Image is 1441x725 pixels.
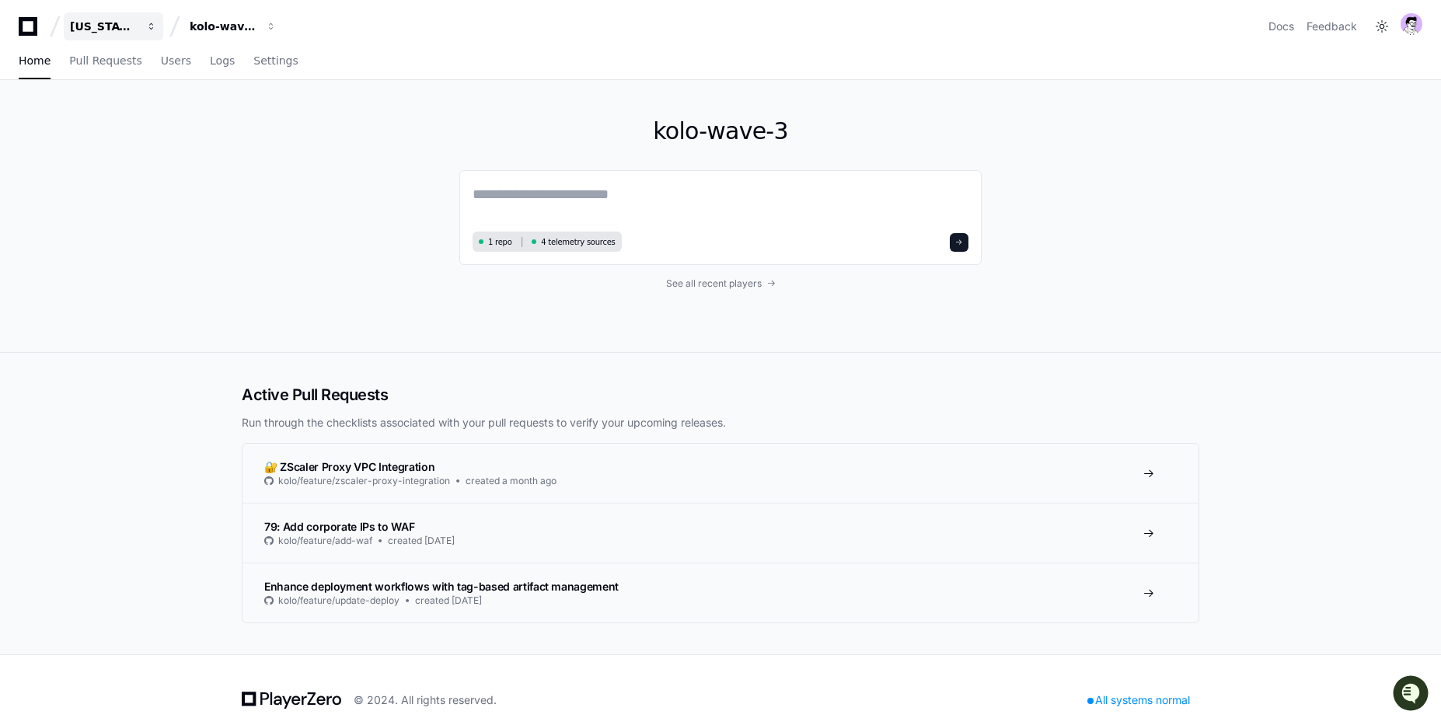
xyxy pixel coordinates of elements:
span: kolo/feature/update-deploy [278,594,400,607]
a: See all recent players [459,277,982,290]
div: [US_STATE] Pacific [70,19,137,34]
div: Welcome [16,62,283,87]
span: Users [161,56,191,65]
span: created [DATE] [388,535,455,547]
img: PlayerZero [16,16,47,47]
button: Start new chat [264,120,283,139]
img: 1756235613930-3d25f9e4-fa56-45dd-b3ad-e072dfbd1548 [16,116,44,144]
a: Docs [1268,19,1294,34]
span: kolo/feature/zscaler-proxy-integration [278,475,450,487]
p: Run through the checklists associated with your pull requests to verify your upcoming releases. [242,415,1199,430]
button: Feedback [1307,19,1357,34]
span: created a month ago [466,475,557,487]
span: 4 telemetry sources [541,236,615,248]
span: Home [19,56,51,65]
span: Enhance deployment workflows with tag-based artifact management [264,580,619,593]
a: Users [161,44,191,79]
a: Pull Requests [69,44,141,79]
div: kolo-wave-3 [190,19,256,34]
div: Start new chat [53,116,255,131]
a: Powered byPylon [110,162,188,175]
div: All systems normal [1078,689,1199,711]
span: created [DATE] [415,594,482,607]
a: Home [19,44,51,79]
a: Settings [253,44,298,79]
a: 79: Add corporate IPs to WAFkolo/feature/add-wafcreated [DATE] [242,503,1199,563]
a: 🔐 ZScaler Proxy VPC Integrationkolo/feature/zscaler-proxy-integrationcreated a month ago [242,444,1199,503]
a: Logs [210,44,235,79]
h1: kolo-wave-3 [459,117,982,145]
span: kolo/feature/add-waf [278,535,372,547]
button: kolo-wave-3 [183,12,283,40]
span: Pylon [155,163,188,175]
span: 1 repo [488,236,512,248]
span: 79: Add corporate IPs to WAF [264,520,414,533]
div: We're available if you need us! [53,131,197,144]
iframe: Open customer support [1391,674,1433,716]
h2: Active Pull Requests [242,384,1199,406]
span: 🔐 ZScaler Proxy VPC Integration [264,460,434,473]
img: avatar [1401,13,1422,35]
div: © 2024. All rights reserved. [354,692,497,708]
span: See all recent players [666,277,762,290]
span: Logs [210,56,235,65]
button: [US_STATE] Pacific [64,12,163,40]
a: Enhance deployment workflows with tag-based artifact managementkolo/feature/update-deploycreated ... [242,563,1199,622]
span: Pull Requests [69,56,141,65]
span: Settings [253,56,298,65]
